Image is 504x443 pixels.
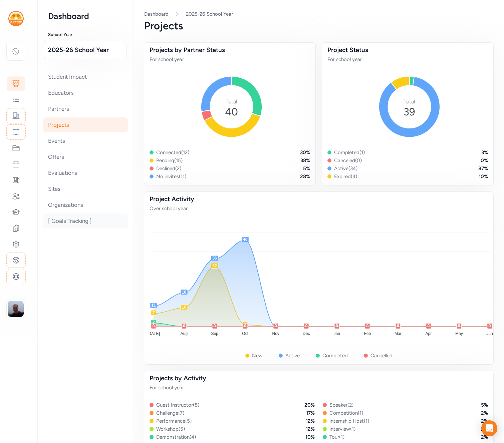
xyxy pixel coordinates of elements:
div: 2 % [481,434,488,440]
div: For school year [327,56,488,63]
div: Projects [43,117,128,132]
div: Challenge ( 7 ) [156,410,184,416]
div: 10 % [479,173,488,180]
div: Open Intercom Messenger [481,420,497,436]
div: Speaker ( 2 ) [329,402,353,408]
div: Interview ( 1 ) [329,426,355,432]
div: Cancelled [370,352,393,359]
div: Guest Instructor ( 8 ) [156,402,199,408]
div: 12 % [306,426,315,432]
tspan: Nov [272,331,279,336]
a: Dashboard [144,11,169,17]
tspan: May [455,331,463,336]
div: [ Goals Tracking ] [43,213,128,228]
div: Pending ( 15 ) [156,157,183,164]
tspan: Oct [242,331,248,336]
div: 5 % [303,165,310,172]
div: 5 % [481,402,488,408]
tspan: Mar [395,331,402,336]
div: 87 % [478,165,488,172]
div: 10 % [305,434,315,440]
h2: Dashboard [48,11,123,21]
div: Projects [144,20,493,32]
div: 2 % [481,410,488,416]
div: Completed ( 1 ) [334,149,365,156]
div: Events [43,133,128,148]
div: Performance ( 5 ) [156,418,192,424]
div: 0 % [481,157,488,164]
nav: Breadcrumb [144,11,493,17]
div: Declined ( 2 ) [156,165,181,172]
div: Project Activity [150,194,488,204]
div: Workshop ( 5 ) [156,426,185,432]
div: For school year [150,56,310,63]
div: 2 % [481,426,488,432]
span: 2025-26 School Year [48,45,122,55]
div: Demonstration ( 4 ) [156,434,196,440]
div: Active ( 34 ) [334,165,357,172]
div: Projects by Partner Status [150,45,310,55]
div: Project Status [327,45,488,55]
div: Active [285,352,300,359]
tspan: Sep [211,331,218,336]
tspan: Jan [334,331,340,336]
div: Educators [43,85,128,100]
div: Canceled ( 0 ) [334,157,362,164]
tspan: Feb [364,331,371,336]
div: Partners [43,101,128,116]
div: Projects by Activity [150,374,488,383]
div: No invites ( 11 ) [156,173,186,180]
div: 17 % [306,410,315,416]
div: New [252,352,263,359]
div: 3 % [481,149,488,156]
div: Tour ( 1 ) [329,434,344,440]
div: 38 % [300,157,310,164]
div: 28 % [300,173,310,180]
tspan: Jun [486,331,493,336]
img: logo [8,11,24,26]
div: Competition ( 1 ) [329,410,363,416]
div: Completed [322,352,348,359]
div: Over school year [150,205,488,212]
tspan: Dec [303,331,310,336]
div: Evaluations [43,165,128,180]
div: 2 % [481,418,488,424]
div: 20 % [304,402,315,408]
a: 2025-26 School Year [186,11,233,17]
div: For school year [150,384,488,391]
div: 30 % [300,149,310,156]
div: Expired ( 4 ) [334,173,357,180]
div: Connected ( 12 ) [156,149,189,156]
div: 12 % [306,418,315,424]
div: Offers [43,149,128,164]
h3: School Year [48,32,123,37]
div: Student Impact [43,69,128,84]
tspan: Aug [181,331,188,336]
tspan: Apr [426,331,432,336]
button: 2025-26 School Year [44,41,127,59]
div: Organizations [43,197,128,212]
div: Internship Host ( 1 ) [329,418,369,424]
tspan: [DATE] [147,331,160,336]
div: Sites [43,181,128,196]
